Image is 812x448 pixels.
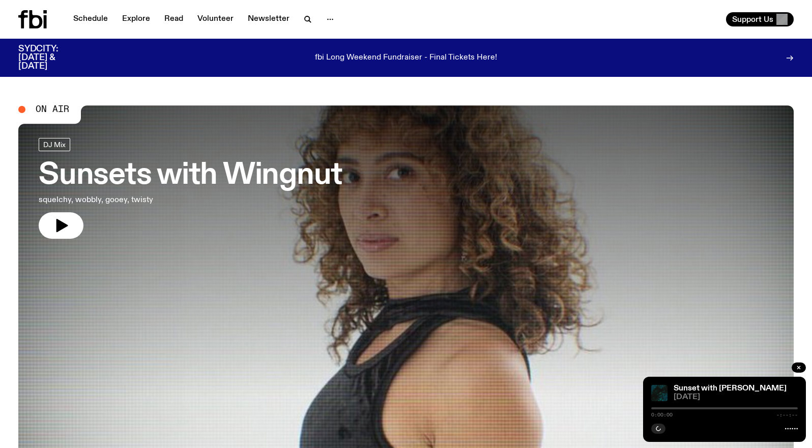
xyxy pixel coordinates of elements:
[776,412,798,417] span: -:--:--
[191,12,240,26] a: Volunteer
[315,53,497,63] p: fbi Long Weekend Fundraiser - Final Tickets Here!
[674,384,787,393] a: Sunset with [PERSON_NAME]
[732,15,773,24] span: Support Us
[116,12,156,26] a: Explore
[651,412,673,417] span: 0:00:00
[36,105,69,114] span: On Air
[39,161,342,190] h3: Sunsets with Wingnut
[242,12,296,26] a: Newsletter
[158,12,189,26] a: Read
[674,394,798,401] span: [DATE]
[67,12,114,26] a: Schedule
[39,138,70,151] a: DJ Mix
[726,12,794,26] button: Support Us
[39,138,342,239] a: Sunsets with Wingnutsquelchy, wobbly, gooey, twisty
[18,45,83,71] h3: SYDCITY: [DATE] & [DATE]
[39,194,299,206] p: squelchy, wobbly, gooey, twisty
[43,141,66,149] span: DJ Mix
